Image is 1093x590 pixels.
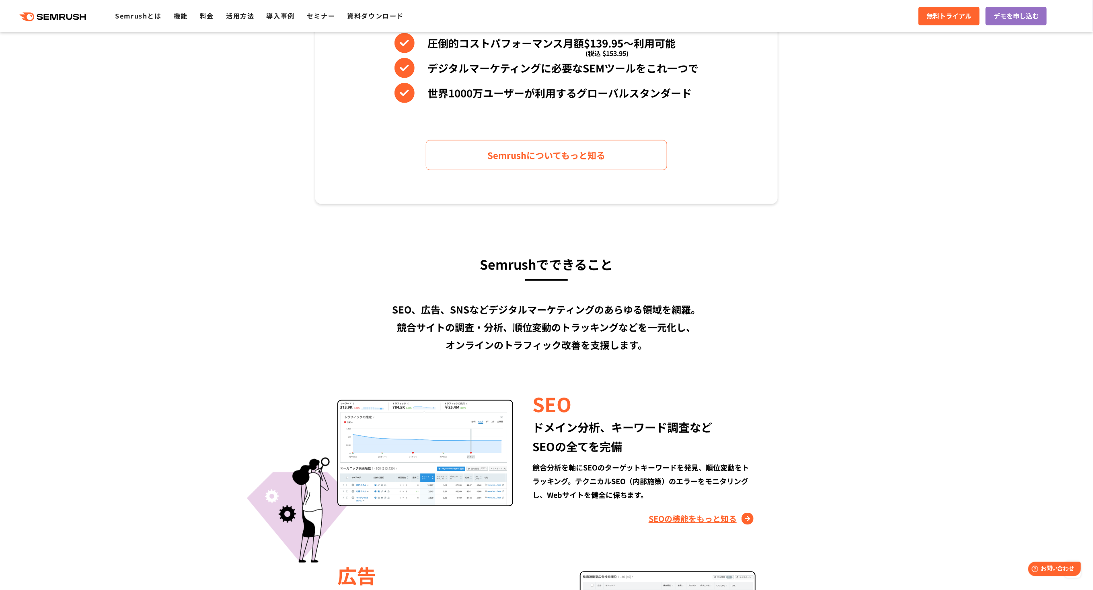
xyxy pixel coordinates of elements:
li: 圧倒的コストパフォーマンス月額$139.95〜利用可能 [394,33,699,53]
span: (税込 $153.95) [586,43,629,63]
a: デモを申し込む [986,7,1047,25]
div: SEO、広告、SNSなどデジタルマーケティングのあらゆる領域を網羅。 競合サイトの調査・分析、順位変動のトラッキングなどを一元化し、 オンラインのトラフィック改善を支援します。 [315,301,778,354]
span: Semrushについてもっと知る [488,148,606,162]
a: Semrushについてもっと知る [426,140,667,170]
iframe: Help widget launcher [1021,559,1084,581]
div: 競合分析を軸にSEOのターゲットキーワードを発見、順位変動をトラッキング。テクニカルSEO（内部施策）のエラーをモニタリングし、Webサイトを健全に保ちます。 [532,460,756,501]
a: Semrushとは [115,11,161,21]
a: 導入事例 [267,11,295,21]
div: ドメイン分析、キーワード調査など SEOの全てを完備 [532,417,756,456]
a: SEOの機能をもっと知る [649,512,756,525]
h3: Semrushでできること [315,253,778,275]
span: 無料トライアル [927,11,972,21]
a: 無料トライアル [918,7,980,25]
a: セミナー [307,11,335,21]
a: 資料ダウンロード [347,11,404,21]
a: 活用方法 [226,11,254,21]
li: 世界1000万ユーザーが利用するグローバルスタンダード [394,83,699,103]
a: 機能 [174,11,188,21]
div: 広告 [337,561,561,589]
a: 料金 [200,11,214,21]
span: デモを申し込む [994,11,1039,21]
li: デジタルマーケティングに必要なSEMツールをこれ一つで [394,58,699,78]
div: SEO [532,390,756,417]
